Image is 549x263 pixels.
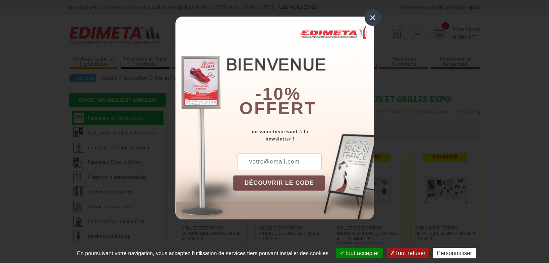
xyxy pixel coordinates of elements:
button: Tout accepter [336,248,383,258]
button: DÉCOUVRIR LE CODE [233,175,326,191]
button: Personnaliser (fenêtre modale) [433,248,476,258]
font: offert [239,99,317,118]
button: Tout refuser [387,248,429,258]
span: En poursuivant votre navigation, vous acceptez l'utilisation de services tiers pouvant installer ... [73,250,332,256]
div: en vous inscrivant à la newsletter ! [233,128,374,143]
b: -10% [256,84,301,103]
input: votre@email.com [237,153,322,170]
div: × [365,9,381,26]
